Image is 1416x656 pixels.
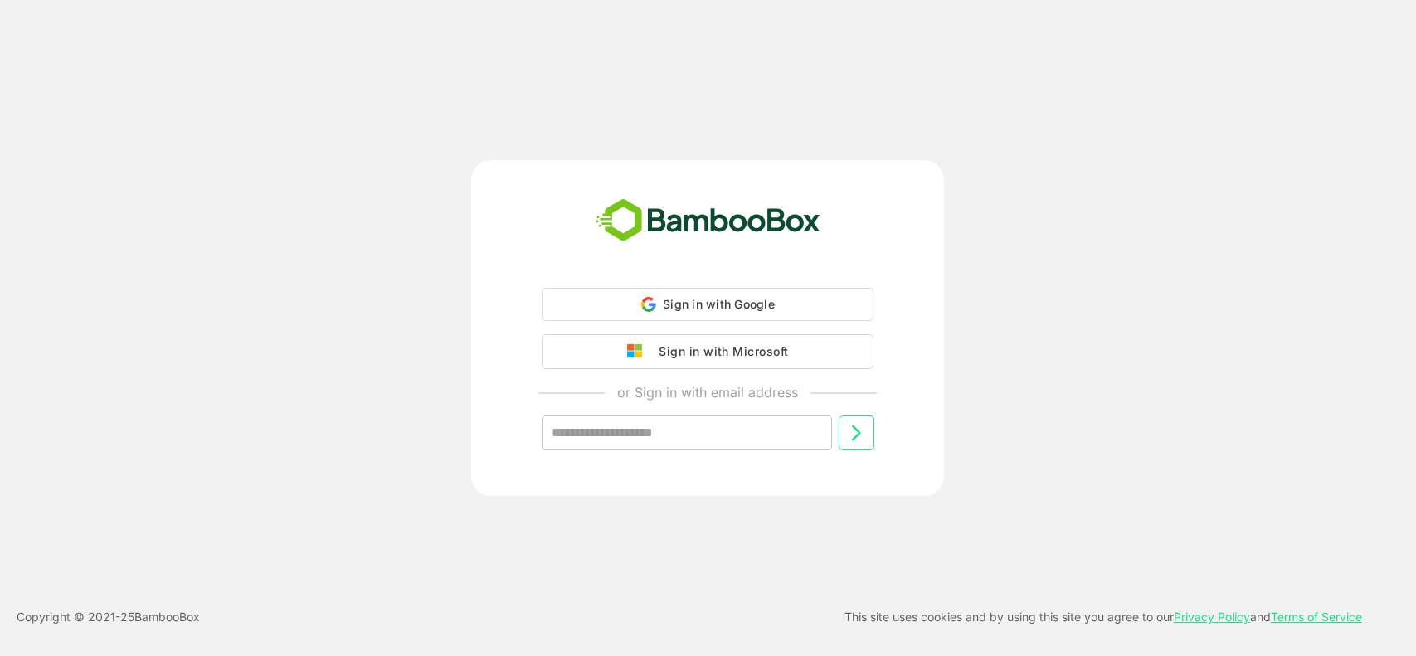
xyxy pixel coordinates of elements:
[650,341,788,362] div: Sign in with Microsoft
[617,382,798,402] p: or Sign in with email address
[17,607,200,627] p: Copyright © 2021- 25 BambooBox
[1271,610,1362,624] a: Terms of Service
[1174,610,1250,624] a: Privacy Policy
[542,288,873,321] div: Sign in with Google
[586,193,830,248] img: bamboobox
[844,607,1362,627] p: This site uses cookies and by using this site you agree to our and
[542,334,873,369] button: Sign in with Microsoft
[663,297,775,311] span: Sign in with Google
[627,344,650,359] img: google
